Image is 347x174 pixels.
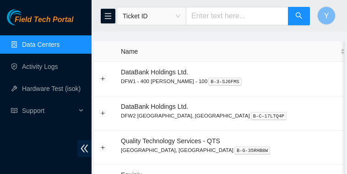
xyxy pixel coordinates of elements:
img: Akamai Technologies [7,9,46,25]
p: DFW2 [GEOGRAPHIC_DATA], [GEOGRAPHIC_DATA] [121,112,345,120]
a: Data Centers [22,41,60,48]
button: Expand row [99,144,107,151]
span: Quality Technology Services - QTS [121,137,220,145]
kbd: B-3-SJ6FMS [208,78,241,86]
kbd: B-G-35RHB8W [234,146,271,155]
span: Y [324,10,329,22]
a: Hardware Test (isok) [22,85,81,92]
button: Y [317,6,336,25]
input: Enter text here... [186,7,288,25]
button: menu [101,9,115,23]
span: Ticket ID [123,9,180,23]
span: DataBank Holdings Ltd. [121,68,188,76]
button: Expand row [99,75,107,83]
button: Expand row [99,110,107,117]
p: [GEOGRAPHIC_DATA], [GEOGRAPHIC_DATA] [121,146,345,154]
span: double-left [77,140,92,157]
button: search [288,7,310,25]
kbd: B-C-17LTQ4P [251,112,287,120]
span: menu [101,12,115,20]
span: search [295,12,303,21]
a: Activity Logs [22,63,58,70]
span: DataBank Holdings Ltd. [121,103,188,110]
a: Akamai TechnologiesField Tech Portal [7,17,73,28]
p: DFW1 - 400 [PERSON_NAME] - 100 [121,77,345,85]
span: read [11,107,17,114]
span: Support [22,101,76,120]
span: Field Tech Portal [15,16,73,24]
